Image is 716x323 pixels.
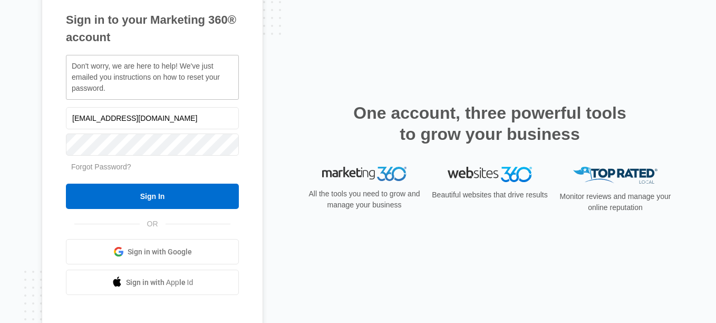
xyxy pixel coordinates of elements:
[305,188,423,211] p: All the tools you need to grow and manage your business
[140,218,166,230] span: OR
[66,270,239,295] a: Sign in with Apple Id
[431,189,549,201] p: Beautiful websites that drive results
[350,102,630,145] h2: One account, three powerful tools to grow your business
[556,191,674,213] p: Monitor reviews and manage your online reputation
[66,107,239,129] input: Email
[322,167,407,182] img: Marketing 360
[71,163,131,171] a: Forgot Password?
[573,167,657,184] img: Top Rated Local
[72,62,220,92] span: Don't worry, we are here to help! We've just emailed you instructions on how to reset your password.
[66,239,239,264] a: Sign in with Google
[448,167,532,182] img: Websites 360
[66,184,239,209] input: Sign In
[126,277,193,288] span: Sign in with Apple Id
[66,11,239,46] h1: Sign in to your Marketing 360® account
[128,246,192,258] span: Sign in with Google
